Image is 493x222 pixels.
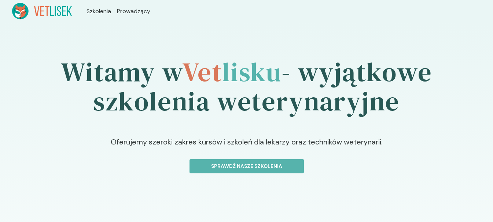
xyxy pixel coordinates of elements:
a: Prowadzący [117,7,150,16]
h1: Witamy w - wyjątkowe szkolenia weterynaryjne [12,37,481,136]
a: Szkolenia [87,7,111,16]
p: Sprawdź nasze szkolenia [196,162,298,170]
span: Vet [182,54,222,90]
span: lisku [222,54,282,90]
p: Oferujemy szeroki zakres kursów i szkoleń dla lekarzy oraz techników weterynarii. [82,136,411,159]
button: Sprawdź nasze szkolenia [190,159,304,173]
